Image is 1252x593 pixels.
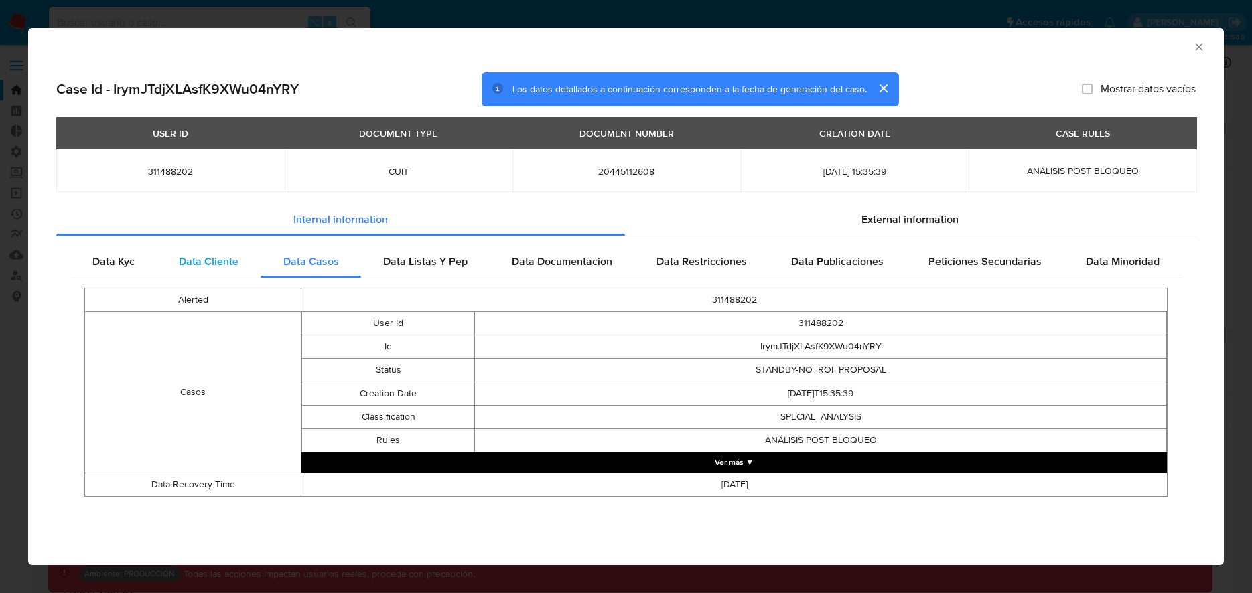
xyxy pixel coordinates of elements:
[179,254,238,269] span: Data Cliente
[302,359,475,382] td: Status
[85,288,301,312] td: Alerted
[302,406,475,429] td: Classification
[301,165,497,177] span: CUIT
[70,246,1182,278] div: Detailed internal info
[791,254,884,269] span: Data Publicaciones
[1027,164,1139,177] span: ANÁLISIS POST BLOQUEO
[1048,122,1118,145] div: CASE RULES
[475,382,1167,406] td: [DATE]T15:35:39
[512,254,612,269] span: Data Documentacion
[56,80,299,98] h2: Case Id - IrymJTdjXLAsfK9XWu04nYRY
[928,254,1042,269] span: Peticiones Secundarias
[1086,254,1160,269] span: Data Minoridad
[571,122,682,145] div: DOCUMENT NUMBER
[529,165,725,177] span: 20445112608
[301,288,1168,312] td: 311488202
[145,122,196,145] div: USER ID
[475,429,1167,452] td: ANÁLISIS POST BLOQUEO
[92,254,135,269] span: Data Kyc
[56,203,1196,236] div: Detailed info
[302,382,475,406] td: Creation Date
[85,312,301,473] td: Casos
[302,335,475,359] td: Id
[72,165,269,177] span: 311488202
[301,452,1167,473] button: Expand array
[28,28,1224,565] div: closure-recommendation-modal
[475,335,1167,359] td: IrymJTdjXLAsfK9XWu04nYRY
[867,72,899,104] button: cerrar
[383,254,468,269] span: Data Listas Y Pep
[85,473,301,497] td: Data Recovery Time
[302,312,475,335] td: User Id
[1192,40,1204,52] button: Cerrar ventana
[302,429,475,452] td: Rules
[475,359,1167,382] td: STANDBY-NO_ROI_PROPOSAL
[351,122,445,145] div: DOCUMENT TYPE
[1082,84,1093,94] input: Mostrar datos vacíos
[475,406,1167,429] td: SPECIAL_ANALYSIS
[283,254,339,269] span: Data Casos
[861,211,959,227] span: External information
[301,473,1168,497] td: [DATE]
[475,312,1167,335] td: 311488202
[293,211,388,227] span: Internal information
[512,82,867,96] span: Los datos detallados a continuación corresponden a la fecha de generación del caso.
[656,254,747,269] span: Data Restricciones
[1101,82,1196,96] span: Mostrar datos vacíos
[811,122,898,145] div: CREATION DATE
[757,165,953,177] span: [DATE] 15:35:39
